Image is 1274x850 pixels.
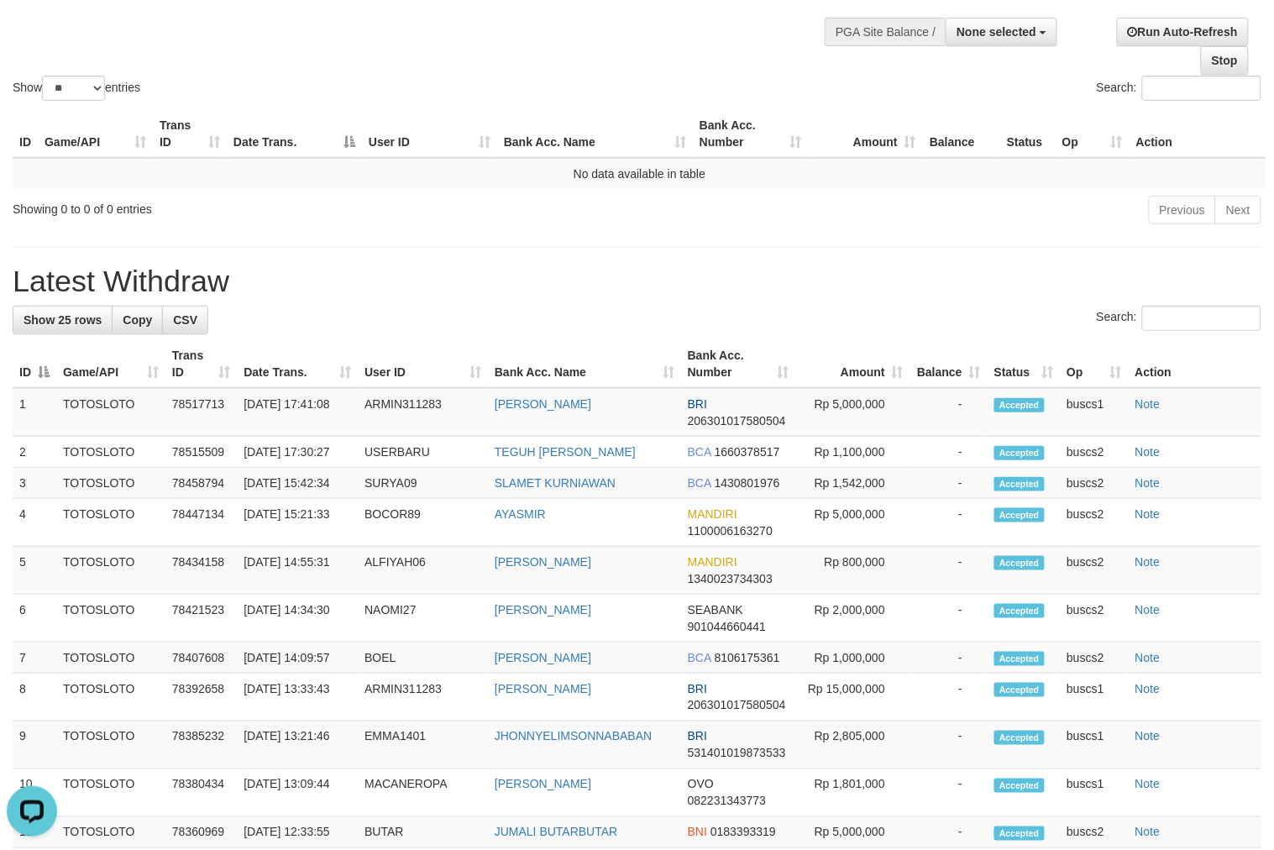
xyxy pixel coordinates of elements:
[1060,437,1128,468] td: buscs2
[681,340,796,388] th: Bank Acc. Number: activate to sort column ascending
[796,674,910,721] td: Rp 15,000,000
[1060,817,1128,848] td: buscs2
[1135,445,1161,459] a: Note
[237,437,358,468] td: [DATE] 17:30:27
[495,555,591,569] a: [PERSON_NAME]
[497,110,693,158] th: Bank Acc. Name: activate to sort column ascending
[910,769,988,817] td: -
[688,524,773,538] span: Copy 1100006163270 to clipboard
[13,158,1266,189] td: No data available in table
[153,110,227,158] th: Trans ID: activate to sort column ascending
[808,110,923,158] th: Amount: activate to sort column ascending
[688,730,707,743] span: BRI
[910,340,988,388] th: Balance: activate to sort column ascending
[688,507,737,521] span: MANDIRI
[1135,826,1161,839] a: Note
[796,595,910,643] td: Rp 2,000,000
[1060,721,1128,769] td: buscs1
[1060,769,1128,817] td: buscs1
[1060,388,1128,437] td: buscs1
[994,826,1045,841] span: Accepted
[796,499,910,547] td: Rp 5,000,000
[1135,397,1161,411] a: Note
[994,779,1045,793] span: Accepted
[495,603,591,617] a: [PERSON_NAME]
[710,826,776,839] span: Copy 0183393319 to clipboard
[495,651,591,664] a: [PERSON_NAME]
[1201,46,1249,75] a: Stop
[796,547,910,595] td: Rp 800,000
[56,595,165,643] td: TOTOSLOTO
[488,340,681,388] th: Bank Acc. Name: activate to sort column ascending
[13,306,113,334] a: Show 25 rows
[910,643,988,674] td: -
[994,556,1045,570] span: Accepted
[13,674,56,721] td: 8
[796,468,910,499] td: Rp 1,542,000
[994,604,1045,618] span: Accepted
[910,388,988,437] td: -
[1117,18,1249,46] a: Run Auto-Refresh
[38,110,153,158] th: Game/API: activate to sort column ascending
[688,826,707,839] span: BNI
[1130,110,1266,158] th: Action
[358,547,488,595] td: ALFIYAH06
[688,476,711,490] span: BCA
[495,778,591,791] a: [PERSON_NAME]
[688,555,737,569] span: MANDIRI
[358,468,488,499] td: SURYA09
[1060,547,1128,595] td: buscs2
[237,643,358,674] td: [DATE] 14:09:57
[123,313,152,327] span: Copy
[994,652,1045,666] span: Accepted
[362,110,497,158] th: User ID: activate to sort column ascending
[56,817,165,848] td: TOTOSLOTO
[1135,507,1161,521] a: Note
[358,769,488,817] td: MACANEROPA
[237,388,358,437] td: [DATE] 17:41:08
[495,826,618,839] a: JUMALI BUTARBUTAR
[227,110,362,158] th: Date Trans.: activate to sort column descending
[796,817,910,848] td: Rp 5,000,000
[13,437,56,468] td: 2
[1129,340,1261,388] th: Action
[56,468,165,499] td: TOTOSLOTO
[910,547,988,595] td: -
[13,595,56,643] td: 6
[994,398,1045,412] span: Accepted
[7,7,57,57] button: Open LiveChat chat widget
[910,817,988,848] td: -
[237,468,358,499] td: [DATE] 15:42:34
[165,547,237,595] td: 78434158
[13,547,56,595] td: 5
[56,499,165,547] td: TOTOSLOTO
[796,643,910,674] td: Rp 1,000,000
[165,340,237,388] th: Trans ID: activate to sort column ascending
[1060,674,1128,721] td: buscs1
[1060,468,1128,499] td: buscs2
[1135,682,1161,695] a: Note
[923,110,1000,158] th: Balance
[495,397,591,411] a: [PERSON_NAME]
[495,476,616,490] a: SLAMET KURNIAWAN
[1215,196,1261,224] a: Next
[994,683,1045,697] span: Accepted
[56,437,165,468] td: TOTOSLOTO
[13,769,56,817] td: 10
[24,313,102,327] span: Show 25 rows
[56,643,165,674] td: TOTOSLOTO
[994,477,1045,491] span: Accepted
[358,595,488,643] td: NAOMI27
[796,769,910,817] td: Rp 1,801,000
[358,817,488,848] td: BUTAR
[1056,110,1130,158] th: Op: activate to sort column ascending
[688,651,711,664] span: BCA
[56,674,165,721] td: TOTOSLOTO
[165,388,237,437] td: 78517713
[994,508,1045,522] span: Accepted
[56,340,165,388] th: Game/API: activate to sort column ascending
[688,747,786,760] span: Copy 531401019873533 to clipboard
[13,388,56,437] td: 1
[165,674,237,721] td: 78392658
[1060,643,1128,674] td: buscs2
